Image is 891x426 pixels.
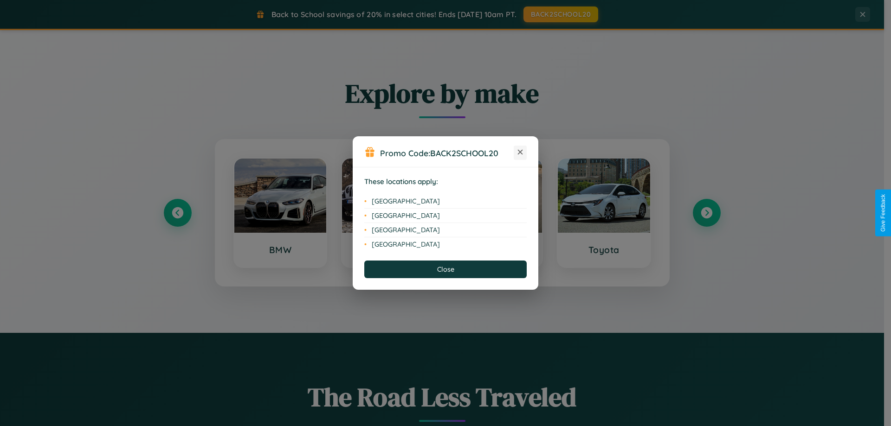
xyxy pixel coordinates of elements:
[364,261,527,278] button: Close
[364,237,527,251] li: [GEOGRAPHIC_DATA]
[380,148,514,158] h3: Promo Code:
[364,209,527,223] li: [GEOGRAPHIC_DATA]
[880,194,886,232] div: Give Feedback
[364,177,438,186] strong: These locations apply:
[430,148,498,158] b: BACK2SCHOOL20
[364,223,527,237] li: [GEOGRAPHIC_DATA]
[364,194,527,209] li: [GEOGRAPHIC_DATA]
